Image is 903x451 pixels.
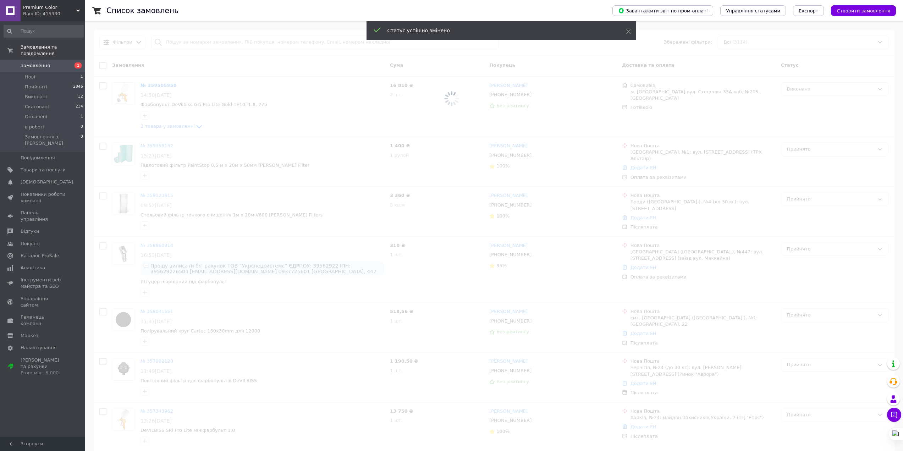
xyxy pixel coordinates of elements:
[81,74,83,80] span: 1
[25,134,81,147] span: Замовлення з [PERSON_NAME]
[21,314,66,327] span: Гаманець компанії
[21,345,57,351] span: Налаштування
[21,228,39,235] span: Відгуки
[21,370,66,376] div: Prom мікс 6 000
[23,11,85,17] div: Ваш ID: 415330
[25,124,44,130] span: в роботі
[25,74,35,80] span: Нові
[21,265,45,271] span: Аналітика
[21,62,50,69] span: Замовлення
[21,210,66,222] span: Панель управління
[21,155,55,161] span: Повідомлення
[25,84,47,90] span: Прийняті
[720,5,786,16] button: Управління статусами
[25,114,47,120] span: Оплачені
[21,241,40,247] span: Покупці
[612,5,713,16] button: Завантажити звіт по пром-оплаті
[25,104,49,110] span: Скасовані
[81,124,83,130] span: 0
[837,8,890,13] span: Створити замовлення
[824,8,896,13] a: Створити замовлення
[76,104,83,110] span: 234
[21,179,73,185] span: [DEMOGRAPHIC_DATA]
[887,408,901,422] button: Чат з покупцем
[21,44,85,57] span: Замовлення та повідомлення
[799,8,819,13] span: Експорт
[387,27,608,34] div: Статус успішно змінено
[23,4,76,11] span: Premium Color
[21,253,59,259] span: Каталог ProSale
[78,94,83,100] span: 32
[618,7,707,14] span: Завантажити звіт по пром-оплаті
[21,167,66,173] span: Товари та послуги
[831,5,896,16] button: Створити замовлення
[21,357,66,376] span: [PERSON_NAME] та рахунки
[21,277,66,290] span: Інструменти веб-майстра та SEO
[793,5,824,16] button: Експорт
[75,62,82,68] span: 1
[81,134,83,147] span: 0
[21,191,66,204] span: Показники роботи компанії
[21,332,39,339] span: Маркет
[726,8,780,13] span: Управління статусами
[4,25,84,38] input: Пошук
[21,296,66,308] span: Управління сайтом
[25,94,47,100] span: Виконані
[81,114,83,120] span: 1
[73,84,83,90] span: 2846
[106,6,178,15] h1: Список замовлень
